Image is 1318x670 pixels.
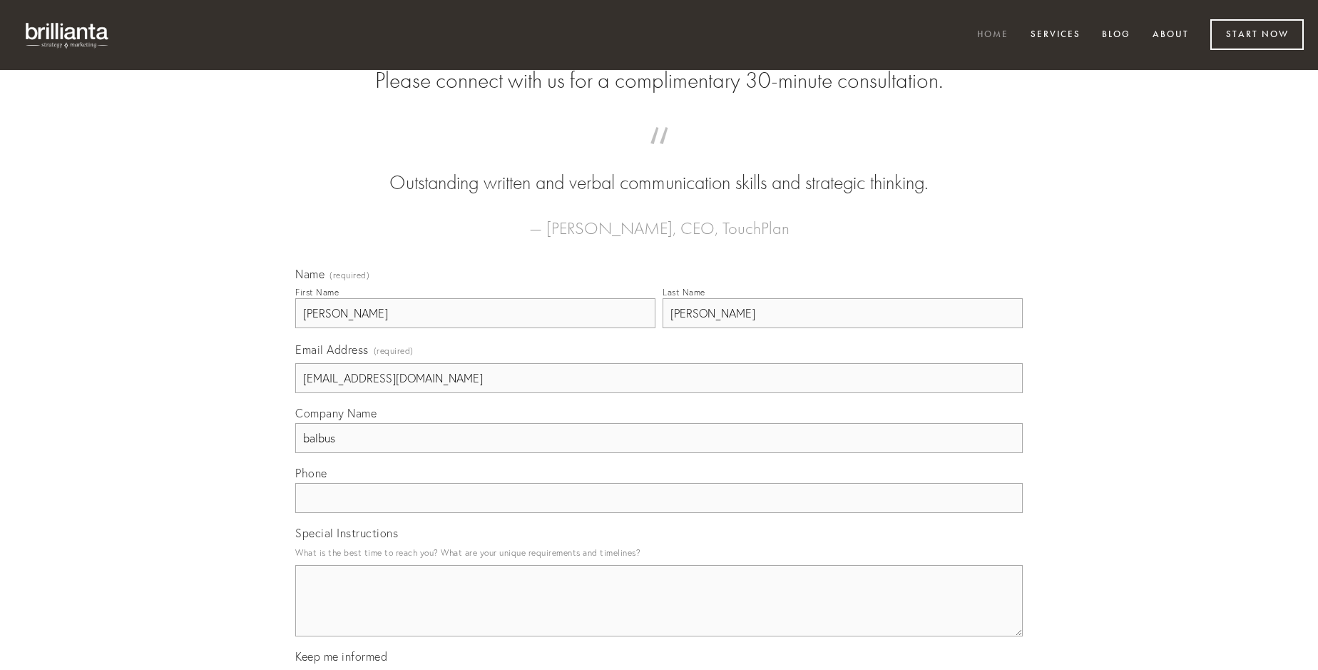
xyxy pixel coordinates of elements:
[295,526,398,540] span: Special Instructions
[663,287,705,298] div: Last Name
[318,141,1000,197] blockquote: Outstanding written and verbal communication skills and strategic thinking.
[1093,24,1140,47] a: Blog
[318,197,1000,243] figcaption: — [PERSON_NAME], CEO, TouchPlan
[1210,19,1304,50] a: Start Now
[329,271,369,280] span: (required)
[318,141,1000,169] span: “
[295,466,327,480] span: Phone
[295,649,387,664] span: Keep me informed
[374,341,414,360] span: (required)
[295,406,377,420] span: Company Name
[295,287,339,298] div: First Name
[295,67,1023,94] h2: Please connect with us for a complimentary 30-minute consultation.
[295,543,1023,562] p: What is the best time to reach you? What are your unique requirements and timelines?
[1021,24,1090,47] a: Services
[968,24,1018,47] a: Home
[1143,24,1198,47] a: About
[14,14,121,56] img: brillianta - research, strategy, marketing
[295,267,325,281] span: Name
[295,342,369,357] span: Email Address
